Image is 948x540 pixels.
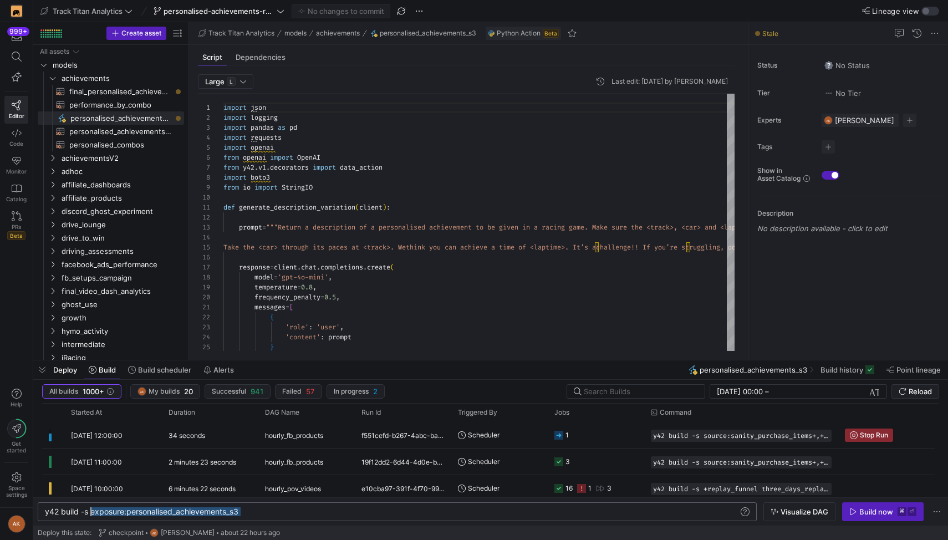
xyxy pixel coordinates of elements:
[38,98,184,111] div: Press SPACE to select this row.
[169,485,236,493] y42-duration: 6 minutes 22 seconds
[468,422,500,448] span: Scheduler
[282,27,309,40] button: models
[266,223,460,232] span: """Return a description of a personalised achievem
[184,387,193,396] span: 20
[278,273,328,282] span: 'gpt-4o-mini'
[121,29,161,37] span: Create asset
[554,409,569,416] span: Jobs
[4,467,28,503] a: Spacesettings
[355,422,451,448] div: f551cefd-b267-4abc-babb-3c49224a25c2
[196,27,277,40] button: Track Titan Analytics
[565,449,570,475] div: 3
[254,273,274,282] span: model
[254,293,320,302] span: frequency_penalty
[198,212,210,222] div: 12
[149,388,180,395] span: My builds
[824,116,833,125] div: AK
[38,284,184,298] div: Press SPACE to select this row.
[327,384,385,399] button: In progress2
[221,529,280,537] span: about 22 hours ago
[169,458,236,466] y42-duration: 2 minutes 23 seconds
[313,27,363,40] button: achievements
[62,152,182,165] span: achievementsV2
[198,222,210,232] div: 13
[69,99,171,111] span: performance_by_combo​​​​​​​​​​
[38,244,184,258] div: Press SPACE to select this row.
[71,431,123,440] span: [DATE] 12:00:00
[254,303,286,312] span: messages
[38,338,184,351] div: Press SPACE to select this row.
[270,263,274,272] span: =
[254,163,258,172] span: .
[266,163,270,172] span: .
[898,507,906,516] kbd: ⌘
[62,192,182,205] span: affiliate_products
[297,263,301,272] span: .
[38,258,184,271] div: Press SPACE to select this row.
[9,401,23,407] span: Help
[872,7,919,16] span: Lineage view
[69,125,171,138] span: personalised_achievements_tracker​​​​​​​​​​
[596,243,786,252] span: challenge!! If you’re struggling, don’t forget to
[53,59,182,72] span: models
[223,153,239,162] span: from
[860,431,888,439] span: Stop Run
[38,351,184,364] div: Press SPACE to select this row.
[896,365,941,374] span: Point lineage
[301,263,317,272] span: chat
[282,183,313,192] span: StringIO
[653,485,829,493] span: y42 build -s +replay_funnel three_days_replay_funnel exposure:pulse_v2
[251,113,278,122] span: logging
[822,58,873,73] button: No statusNo Status
[824,89,861,98] span: No Tier
[62,179,182,191] span: affiliate_dashboards
[62,298,182,311] span: ghost_use
[62,72,182,85] span: achievements
[198,172,210,182] div: 8
[62,351,182,364] span: iRacing
[909,387,932,396] span: Reload
[198,272,210,282] div: 18
[161,529,215,537] span: [PERSON_NAME]
[757,89,813,97] span: Tier
[286,333,320,342] span: 'content'
[70,112,171,125] span: personalised_achievements_s3​​​​​
[367,263,390,272] span: create
[62,285,182,298] span: final_video_dash_analytics
[301,283,313,292] span: 0.8
[660,409,691,416] span: Command
[205,384,271,399] button: Successful941
[380,29,476,37] span: personalised_achievements_s3
[251,133,282,142] span: requests
[223,243,406,252] span: Take the <car> through its paces at <track>. We
[96,526,283,540] button: checkpointAK[PERSON_NAME]about 22 hours ago
[198,182,210,192] div: 9
[223,133,247,142] span: import
[198,162,210,172] div: 7
[223,203,235,212] span: def
[38,231,184,244] div: Press SPACE to select this row.
[282,388,302,395] span: Failed
[198,292,210,302] div: 20
[223,113,247,122] span: import
[270,163,309,172] span: decorators
[38,85,184,98] div: Press SPACE to select this row.
[908,507,916,516] kbd: ⏎
[762,29,778,38] span: Stale
[4,384,28,412] button: Help
[757,62,813,69] span: Status
[842,502,924,521] button: Build now⌘⏎
[198,202,210,212] div: 11
[859,507,893,516] div: Build now
[270,343,274,351] span: }
[38,218,184,231] div: Press SPACE to select this row.
[251,143,274,152] span: openai
[205,77,225,86] span: Large
[359,203,383,212] span: client
[198,322,210,332] div: 23
[497,29,541,37] span: Python Action
[406,243,596,252] span: think you can achieve a time of <laptime>. It’s a
[4,124,28,151] a: Code
[84,360,121,379] button: Build
[306,387,315,396] span: 57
